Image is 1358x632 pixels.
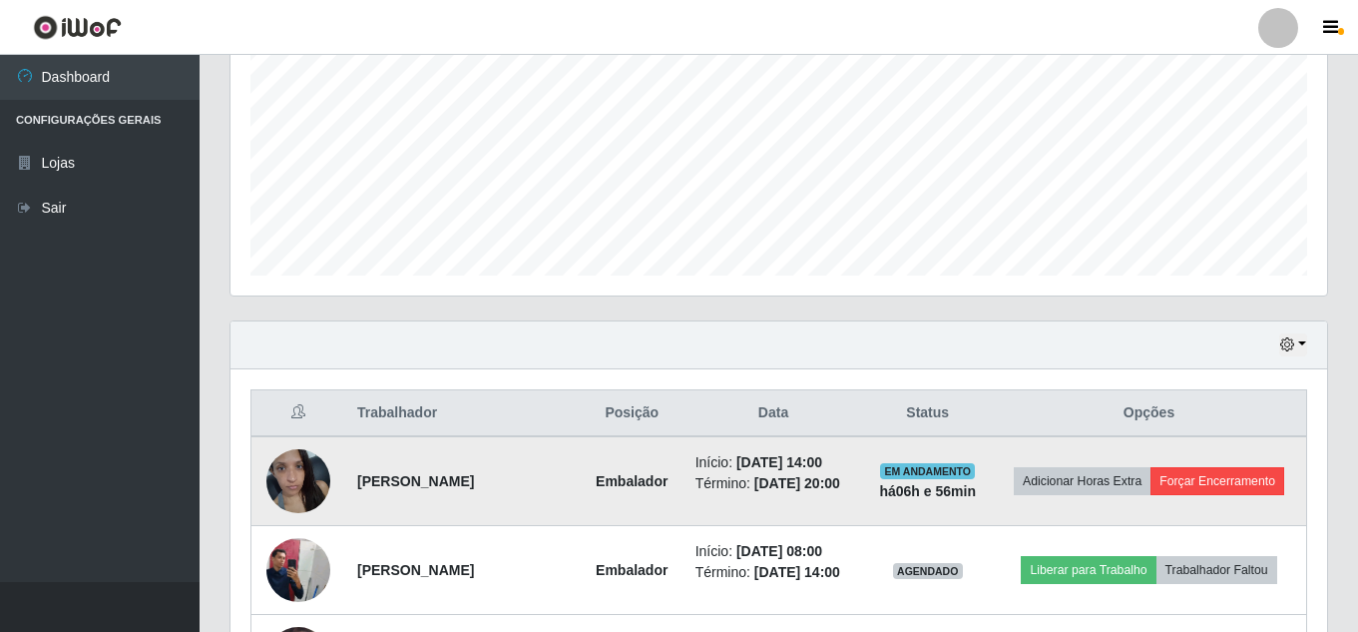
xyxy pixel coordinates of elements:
li: Início: [695,541,852,562]
button: Forçar Encerramento [1150,467,1284,495]
th: Data [683,390,864,437]
strong: Embalador [596,562,668,578]
strong: [PERSON_NAME] [357,473,474,489]
img: 1757029049891.jpeg [266,438,330,523]
span: AGENDADO [893,563,963,579]
li: Início: [695,452,852,473]
img: 1756340937257.jpeg [266,527,330,612]
th: Status [863,390,992,437]
th: Posição [581,390,683,437]
span: EM ANDAMENTO [880,463,975,479]
strong: há 06 h e 56 min [879,483,976,499]
strong: Embalador [596,473,668,489]
time: [DATE] 14:00 [754,564,840,580]
button: Liberar para Trabalho [1021,556,1155,584]
strong: [PERSON_NAME] [357,562,474,578]
button: Trabalhador Faltou [1156,556,1277,584]
time: [DATE] 14:00 [736,454,822,470]
img: CoreUI Logo [33,15,122,40]
li: Término: [695,473,852,494]
th: Opções [992,390,1306,437]
button: Adicionar Horas Extra [1014,467,1150,495]
th: Trabalhador [345,390,581,437]
li: Término: [695,562,852,583]
time: [DATE] 08:00 [736,543,822,559]
time: [DATE] 20:00 [754,475,840,491]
